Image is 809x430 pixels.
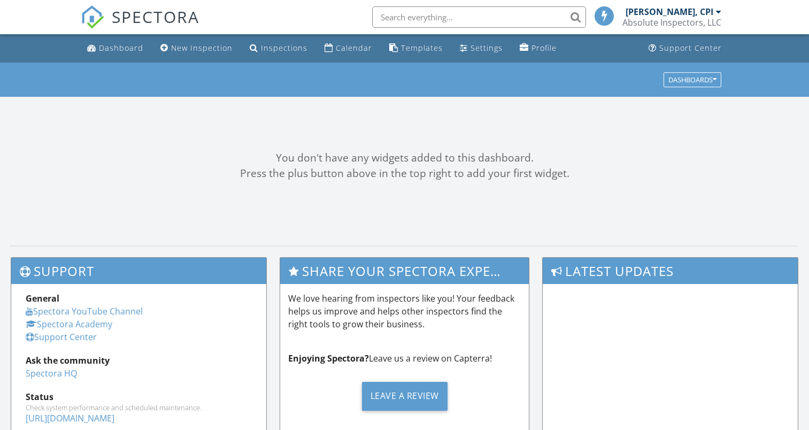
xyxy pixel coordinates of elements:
[362,382,448,411] div: Leave a Review
[11,258,266,284] h3: Support
[83,39,148,58] a: Dashboard
[385,39,447,58] a: Templates
[11,166,798,181] div: Press the plus button above in the top right to add your first widget.
[471,43,503,53] div: Settings
[26,403,252,412] div: Check system performance and scheduled maintenance.
[26,367,77,379] a: Spectora HQ
[644,39,726,58] a: Support Center
[26,293,59,304] strong: General
[11,150,798,166] div: You don't have any widgets added to this dashboard.
[26,354,252,367] div: Ask the community
[81,5,104,29] img: The Best Home Inspection Software - Spectora
[81,14,199,37] a: SPECTORA
[288,373,521,419] a: Leave a Review
[664,72,721,87] button: Dashboards
[288,352,369,364] strong: Enjoying Spectora?
[245,39,312,58] a: Inspections
[622,17,721,28] div: Absolute Inspectors, LLC
[288,292,521,331] p: We love hearing from inspectors like you! Your feedback helps us improve and helps other inspecto...
[668,76,716,83] div: Dashboards
[26,412,114,424] a: [URL][DOMAIN_NAME]
[26,390,252,403] div: Status
[515,39,561,58] a: Profile
[336,43,372,53] div: Calendar
[171,43,233,53] div: New Inspection
[26,318,112,330] a: Spectora Academy
[320,39,376,58] a: Calendar
[280,258,529,284] h3: Share Your Spectora Experience
[261,43,307,53] div: Inspections
[659,43,722,53] div: Support Center
[156,39,237,58] a: New Inspection
[26,305,143,317] a: Spectora YouTube Channel
[626,6,713,17] div: [PERSON_NAME], CPI
[531,43,557,53] div: Profile
[26,331,97,343] a: Support Center
[401,43,443,53] div: Templates
[99,43,143,53] div: Dashboard
[112,5,199,28] span: SPECTORA
[543,258,798,284] h3: Latest Updates
[456,39,507,58] a: Settings
[288,352,521,365] p: Leave us a review on Capterra!
[372,6,586,28] input: Search everything...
